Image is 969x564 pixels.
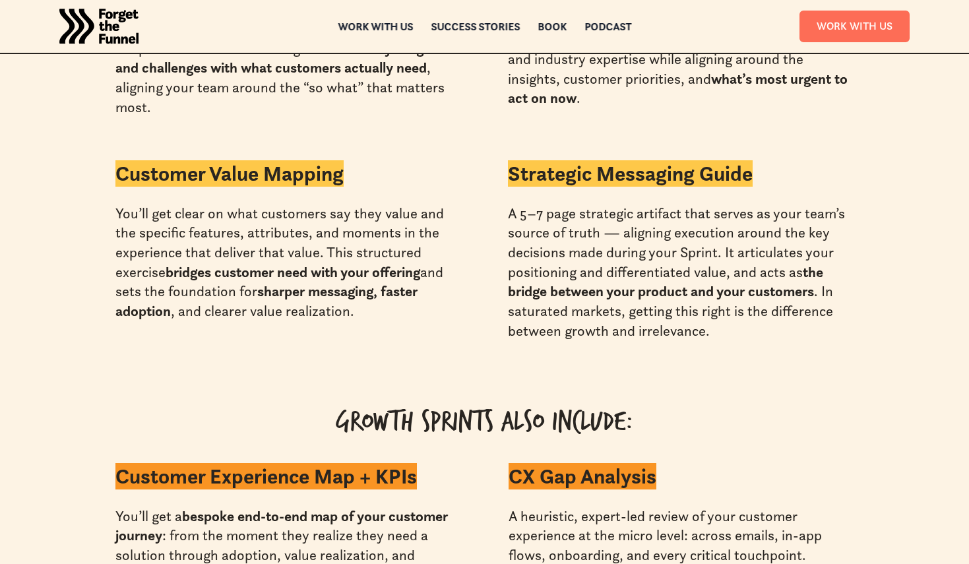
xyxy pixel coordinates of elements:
[508,160,753,187] strong: Strategic Messaging Guide
[115,204,462,321] div: You’ll get clear on what customers say they value and the specific features, attributes, and mome...
[509,463,656,489] strong: CX Gap Analysis
[166,263,420,281] strong: bridges customer need with your offering
[115,507,448,545] strong: bespoke end-to-end map of your customer journey
[338,22,413,31] a: Work with us
[508,263,823,301] strong: the bridge between your product and your customers
[538,22,567,31] a: Book
[115,282,418,320] strong: sharper messaging, faster adoption
[115,40,449,77] strong: connects your goals and challenges with what customers actually need
[431,22,520,31] a: Success Stories
[508,204,854,341] div: A 5–7 page strategic artifact that serves as your team’s source of truth — aligning execution aro...
[584,22,631,31] a: Podcast
[115,463,417,489] strong: Customer Experience Map + KPIs
[115,160,344,187] strong: Customer Value Mapping
[115,19,462,117] div: A concise, executive-friendly analysis delivered as both a report and video walkthrough. It , ali...
[799,11,910,42] a: Work With Us
[76,407,894,452] div: Growth Sprints Also Include:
